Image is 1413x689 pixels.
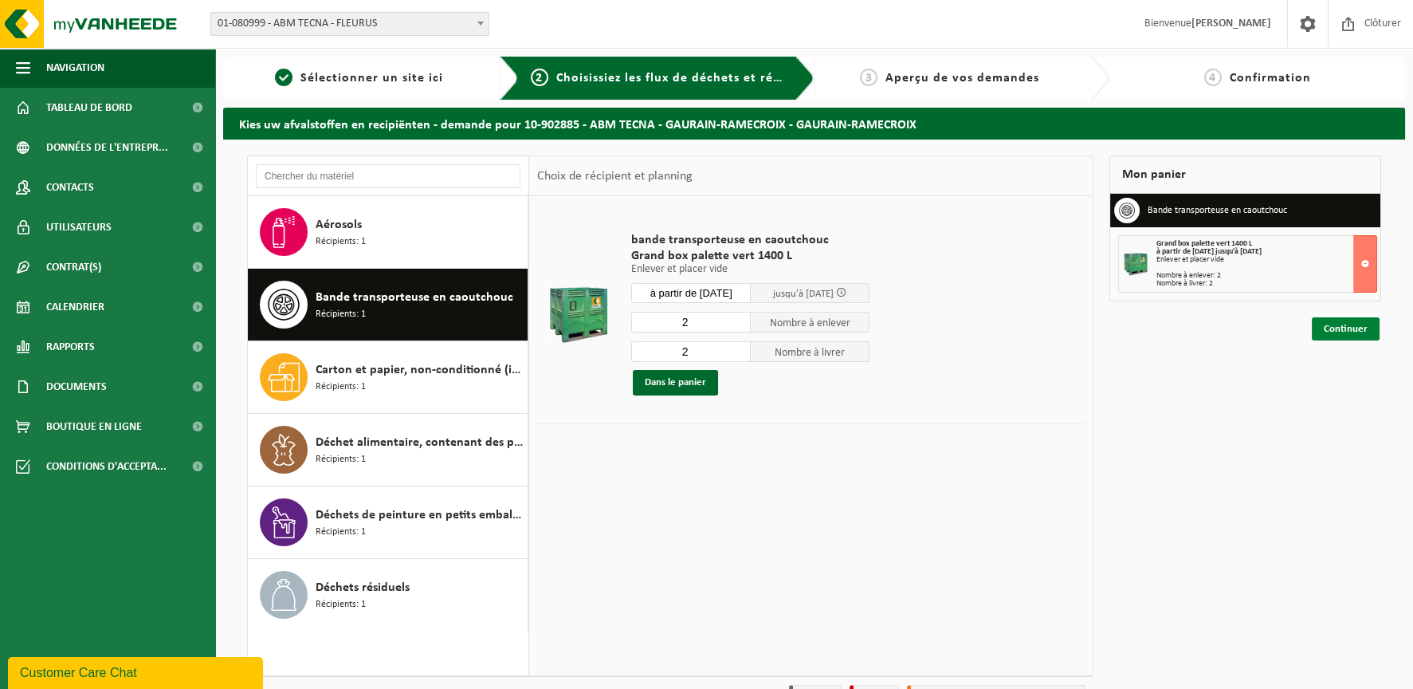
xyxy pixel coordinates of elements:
[256,164,520,188] input: Chercher du matériel
[316,433,524,452] span: Déchet alimentaire, contenant des produits d'origine animale, non emballé, catégorie 3
[248,341,528,414] button: Carton et papier, non-conditionné (industriel) Récipients: 1
[316,288,513,307] span: Bande transporteuse en caoutchouc
[316,360,524,380] span: Carton et papier, non-conditionné (industriel)
[556,72,822,85] span: Choisissiez les flux de déchets et récipients
[631,264,869,275] p: Enlever et placer vide
[1109,156,1381,194] div: Mon panier
[1148,198,1287,223] h3: Bande transporteuse en caoutchouc
[1156,256,1376,264] div: Enlever et placer vide
[1204,69,1222,86] span: 4
[46,128,168,167] span: Données de l'entrepr...
[1312,317,1380,341] a: Continuer
[316,597,366,612] span: Récipients: 1
[46,207,112,247] span: Utilisateurs
[223,108,1405,139] h2: Kies uw afvalstoffen en recipiënten - demande pour 10-902885 - ABM TECNA - GAURAIN-RAMECROIX - GA...
[46,367,107,407] span: Documents
[300,72,443,85] span: Sélectionner un site ici
[46,447,167,486] span: Conditions d'accepta...
[275,69,292,86] span: 1
[46,88,132,128] span: Tableau de bord
[46,48,104,88] span: Navigation
[316,380,366,395] span: Récipients: 1
[885,72,1039,85] span: Aperçu de vos demandes
[316,307,366,322] span: Récipients: 1
[316,452,366,467] span: Récipients: 1
[46,407,142,447] span: Boutique en ligne
[248,559,528,631] button: Déchets résiduels Récipients: 1
[316,525,366,540] span: Récipients: 1
[46,247,101,287] span: Contrat(s)
[1156,247,1262,256] strong: à partir de [DATE] jusqu'à [DATE]
[1156,272,1376,280] div: Nombre à enlever: 2
[248,486,528,559] button: Déchets de peinture en petits emballages Récipients: 1
[248,196,528,269] button: Aérosols Récipients: 1
[8,654,266,689] iframe: chat widget
[529,156,701,196] div: Choix de récipient et planning
[46,327,95,367] span: Rapports
[631,232,869,248] span: bande transporteuse en caoutchouc
[860,69,877,86] span: 3
[231,69,487,88] a: 1Sélectionner un site ici
[631,283,751,303] input: Sélectionnez date
[316,506,524,525] span: Déchets de peinture en petits emballages
[316,234,366,250] span: Récipients: 1
[46,167,94,207] span: Contacts
[1156,280,1376,288] div: Nombre à livrer: 2
[46,287,104,327] span: Calendrier
[751,312,870,333] span: Nombre à enlever
[751,341,870,362] span: Nombre à livrer
[773,289,834,299] span: jusqu'à [DATE]
[211,13,489,35] span: 01-080999 - ABM TECNA - FLEURUS
[248,414,528,486] button: Déchet alimentaire, contenant des produits d'origine animale, non emballé, catégorie 3 Récipients: 1
[316,578,410,597] span: Déchets résiduels
[210,12,489,36] span: 01-080999 - ABM TECNA - FLEURUS
[633,370,718,396] button: Dans le panier
[1156,239,1252,248] span: Grand box palette vert 1400 L
[1230,72,1311,85] span: Confirmation
[1191,18,1271,30] strong: [PERSON_NAME]
[316,215,362,234] span: Aérosols
[531,69,548,86] span: 2
[631,248,869,264] span: Grand box palette vert 1400 L
[248,269,528,341] button: Bande transporteuse en caoutchouc Récipients: 1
